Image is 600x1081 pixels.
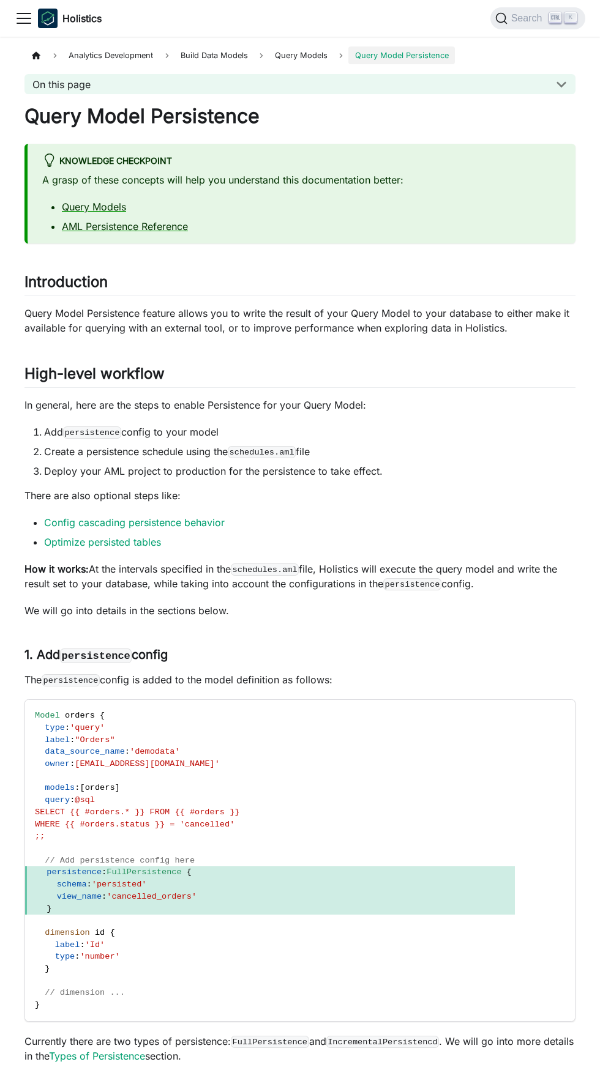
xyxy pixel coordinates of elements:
span: : [70,759,75,768]
span: data_source_name [45,747,125,756]
code: IncrementalPersistencd [326,1036,440,1048]
span: 'demodata' [130,747,180,756]
li: Add config to your model [44,425,576,439]
span: : [65,723,70,732]
span: [EMAIL_ADDRESS][DOMAIN_NAME]' [75,759,220,768]
p: At the intervals specified in the file, Holistics will execute the query model and write the resu... [24,562,576,591]
span: [ [80,783,84,792]
span: : [125,747,130,756]
code: FullPersistence [231,1036,309,1048]
p: The config is added to the model definition as follows: [24,672,576,687]
span: type [55,952,75,961]
span: Search [508,13,550,24]
p: There are also optional steps like: [24,488,576,503]
span: Query Models [275,51,328,60]
a: AML Persistence Reference [62,220,188,232]
a: Config cascading persistence behavior [44,516,225,529]
span: label [55,940,80,949]
p: In general, here are the steps to enable Persistence for your Query Model: [24,398,576,412]
span: 'Id' [85,940,105,949]
p: Query Model Persistence feature allows you to write the result of your Query Model to your databa... [24,306,576,335]
h2: Introduction [24,273,576,296]
div: Knowledge Checkpoint [42,154,561,169]
img: Holistics [38,9,58,28]
span: : [75,783,80,792]
span: { [187,867,192,877]
span: orders [65,711,95,720]
span: persistence [47,867,102,877]
button: Search (Ctrl+K) [490,7,585,29]
span: SELECT {{ #orders.* }} FROM {{ #orders }} [35,808,239,817]
span: { [100,711,105,720]
span: : [70,735,75,745]
span: } [45,964,50,973]
span: WHERE {{ #orders.status }} = 'cancelled' [35,820,234,829]
button: On this page [24,74,576,94]
li: Deploy your AML project to production for the persistence to take effect. [44,464,576,478]
span: } [35,1000,40,1009]
code: persistence [42,674,100,686]
code: schedules.aml [231,563,299,576]
span: // dimension ... [45,988,125,997]
span: : [87,880,92,889]
p: A grasp of these concepts will help you understand this documentation better: [42,173,561,187]
a: Optimize persisted tables [44,536,161,548]
code: persistence [63,426,121,439]
span: } [47,904,51,913]
span: 'persisted' [92,880,147,889]
p: We will go into details in the sections below. [24,603,576,618]
span: : [75,952,80,961]
span: view_name [57,892,102,901]
button: Toggle navigation bar [15,9,33,28]
a: HolisticsHolistics [38,9,102,28]
span: : [102,892,107,901]
span: 'number' [80,952,119,961]
span: : [102,867,107,877]
span: schema [57,880,87,889]
nav: Breadcrumbs [24,46,576,64]
span: Query Model Persistence [348,46,454,64]
span: 'cancelled_orders' [107,892,197,901]
span: Analytics Development [62,46,159,64]
code: persistence [383,578,441,590]
span: dimension [45,928,89,937]
span: Build Data Models [174,46,254,64]
span: : [70,795,75,804]
kbd: K [564,12,577,23]
span: type [45,723,65,732]
span: @sql [75,795,95,804]
span: models [45,783,75,792]
code: schedules.aml [228,446,296,458]
span: Model [35,711,60,720]
span: 'query' [70,723,105,732]
a: Types of Persistence [49,1050,145,1062]
b: Holistics [62,11,102,26]
span: { [110,928,114,937]
h3: 1. Add config [24,647,576,663]
code: persistence [60,648,132,663]
li: Create a persistence schedule using the file [44,444,576,459]
span: ;; [35,831,45,841]
span: : [80,940,84,949]
a: Query Models [269,46,334,64]
span: // Add persistence config here [45,856,195,865]
span: id [95,928,105,937]
span: "Orders" [75,735,114,745]
a: Query Models [62,201,126,213]
h2: High-level workflow [24,365,576,388]
span: label [45,735,70,745]
span: ] [115,783,120,792]
span: query [45,795,70,804]
h1: Query Model Persistence [24,104,576,128]
span: orders [85,783,115,792]
strong: How it works: [24,563,89,575]
span: FullPersistence [107,867,181,877]
span: owner [45,759,70,768]
p: Currently there are two types of persistence: and . We will go into more details in the section. [24,1034,576,1063]
a: Home page [24,46,48,64]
